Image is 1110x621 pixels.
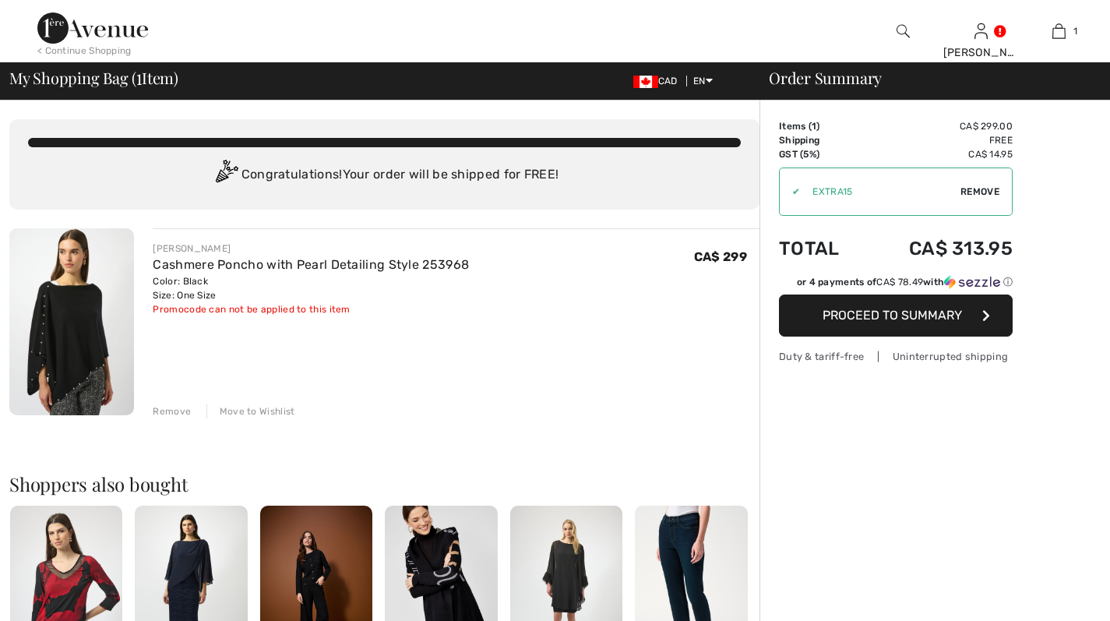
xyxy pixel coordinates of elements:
div: Color: Black Size: One Size [153,274,469,302]
img: My Bag [1052,22,1066,41]
h2: Shoppers also bought [9,475,759,493]
input: Promo code [800,168,960,215]
td: CA$ 14.95 [865,147,1013,161]
span: 1 [136,66,142,86]
td: Items ( ) [779,119,865,133]
img: My Info [974,22,988,41]
div: Duty & tariff-free | Uninterrupted shipping [779,349,1013,364]
span: 1 [1073,24,1077,38]
div: Congratulations! Your order will be shipped for FREE! [28,160,741,191]
span: CA$ 78.49 [876,277,923,288]
img: 1ère Avenue [37,12,148,44]
td: CA$ 313.95 [865,222,1013,275]
a: Cashmere Poncho with Pearl Detailing Style 253968 [153,257,469,272]
span: CA$ 299 [694,249,747,264]
span: My Shopping Bag ( Item) [9,70,178,86]
td: Shipping [779,133,865,147]
div: [PERSON_NAME] [153,242,469,256]
div: or 4 payments of with [797,275,1013,289]
a: Sign In [974,23,988,38]
td: CA$ 299.00 [865,119,1013,133]
span: 1 [812,121,816,132]
div: or 4 payments ofCA$ 78.49withSezzle Click to learn more about Sezzle [779,275,1013,295]
a: 1 [1020,22,1097,41]
img: Cashmere Poncho with Pearl Detailing Style 253968 [9,228,134,415]
span: Proceed to Summary [823,308,962,323]
span: CAD [633,76,684,86]
div: Remove [153,404,191,418]
div: Order Summary [750,70,1101,86]
span: Remove [960,185,999,199]
div: Promocode can not be applied to this item [153,302,469,316]
div: < Continue Shopping [37,44,132,58]
td: GST (5%) [779,147,865,161]
button: Proceed to Summary [779,295,1013,337]
span: EN [693,76,713,86]
div: [PERSON_NAME] [943,44,1020,61]
td: Free [865,133,1013,147]
div: Move to Wishlist [206,404,295,418]
img: Canadian Dollar [633,76,658,88]
div: ✔ [780,185,800,199]
td: Total [779,222,865,275]
img: Sezzle [944,275,1000,289]
img: search the website [897,22,910,41]
img: Congratulation2.svg [210,160,241,191]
